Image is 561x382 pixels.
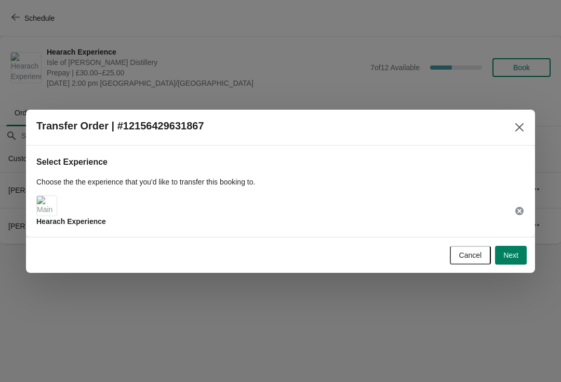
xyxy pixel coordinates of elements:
span: Next [503,251,518,259]
h2: Transfer Order | #12156429631867 [36,120,204,132]
span: Cancel [459,251,482,259]
span: Hearach Experience [36,217,106,226]
button: Close [510,118,529,137]
h2: Select Experience [36,156,525,168]
p: Choose the the experience that you'd like to transfer this booking to. [36,177,525,187]
button: Next [495,246,527,265]
img: Main Experience Image [37,196,57,216]
button: Cancel [450,246,491,265]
